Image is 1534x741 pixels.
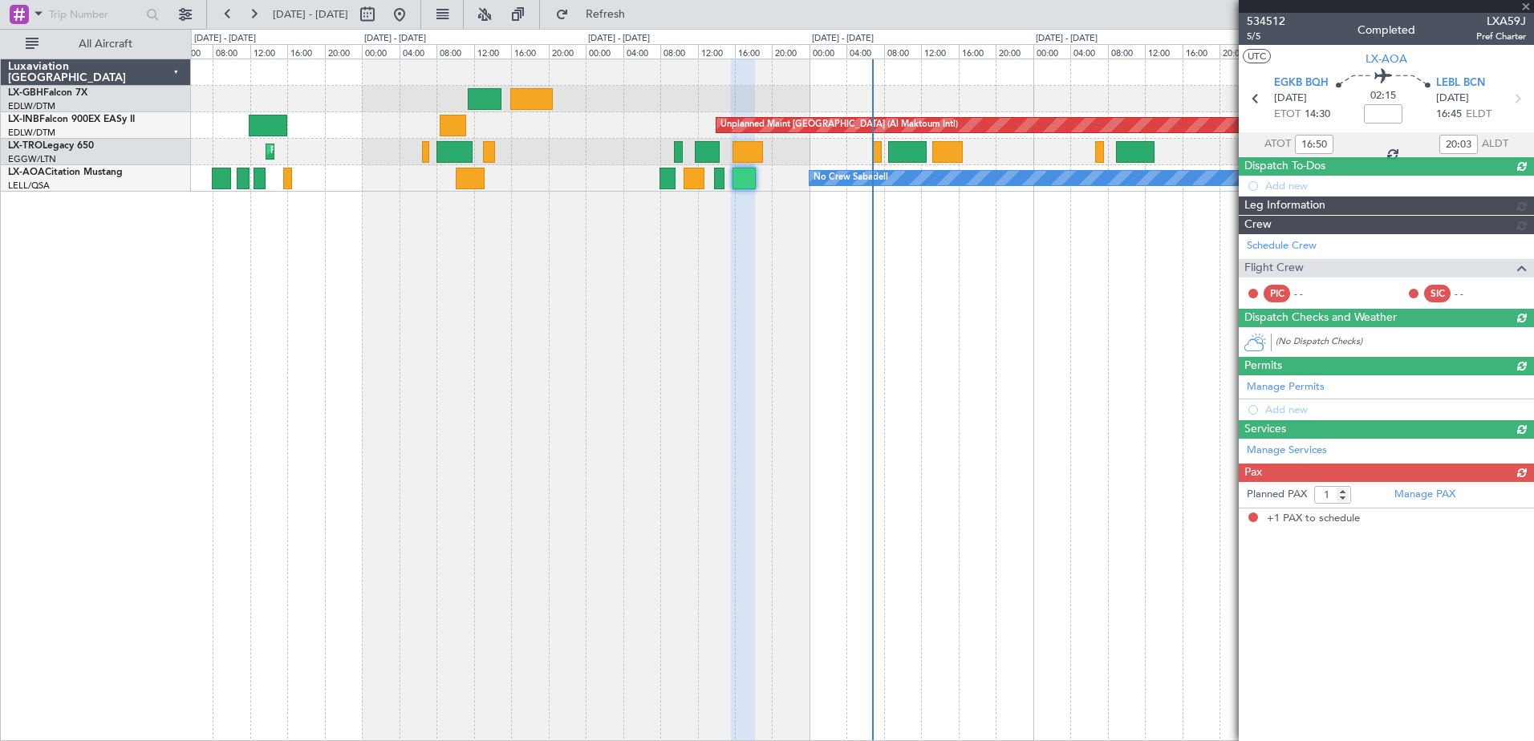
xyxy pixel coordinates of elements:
a: LX-AOACitation Mustang [8,168,123,177]
a: LELL/QSA [8,180,50,192]
span: 02:15 [1370,88,1396,104]
div: 16:00 [511,44,548,59]
div: 08:00 [884,44,921,59]
div: 08:00 [1108,44,1145,59]
a: LX-GBHFalcon 7X [8,88,87,98]
div: 04:00 [623,44,660,59]
div: 12:00 [698,44,735,59]
div: 04:00 [400,44,436,59]
span: Pref Charter [1476,30,1526,43]
span: LX-INB [8,115,39,124]
div: 08:00 [436,44,473,59]
div: Planned Maint [GEOGRAPHIC_DATA] ([GEOGRAPHIC_DATA]) [270,140,523,164]
div: [DATE] - [DATE] [588,32,650,46]
span: 5/5 [1247,30,1285,43]
div: 16:00 [287,44,324,59]
span: [DATE] [1436,91,1469,107]
div: 16:00 [735,44,772,59]
span: LX-AOA [1366,51,1407,67]
span: LX-TRO [8,141,43,151]
span: [DATE] - [DATE] [273,7,348,22]
div: 00:00 [362,44,399,59]
div: 00:00 [586,44,623,59]
div: 20:00 [1219,44,1256,59]
span: 16:45 [1436,107,1462,123]
div: 12:00 [250,44,287,59]
div: 04:00 [176,44,213,59]
a: LX-INBFalcon 900EX EASy II [8,115,135,124]
span: ETOT [1274,107,1301,123]
div: 12:00 [1145,44,1182,59]
a: EDLW/DTM [8,127,55,139]
div: 00:00 [1033,44,1070,59]
a: EDLW/DTM [8,100,55,112]
div: 04:00 [846,44,883,59]
span: LX-AOA [8,168,45,177]
a: EGGW/LTN [8,153,56,165]
div: [DATE] - [DATE] [194,32,256,46]
span: 534512 [1247,13,1285,30]
span: [DATE] [1274,91,1307,107]
span: ELDT [1466,107,1491,123]
button: All Aircraft [18,31,174,57]
div: [DATE] - [DATE] [364,32,426,46]
div: 00:00 [810,44,846,59]
span: LEBL BCN [1436,75,1485,91]
input: Trip Number [49,2,141,26]
button: Refresh [548,2,644,27]
span: EGKB BQH [1274,75,1329,91]
div: 12:00 [474,44,511,59]
div: Unplanned Maint [GEOGRAPHIC_DATA] (Al Maktoum Intl) [720,113,958,137]
span: 14:30 [1305,107,1330,123]
span: All Aircraft [42,38,169,50]
span: Refresh [572,9,639,20]
div: Completed [1357,22,1415,38]
div: 08:00 [660,44,697,59]
span: ATOT [1264,136,1291,152]
button: UTC [1243,49,1271,63]
div: 20:00 [325,44,362,59]
span: ALDT [1482,136,1508,152]
div: 16:00 [959,44,996,59]
div: 20:00 [549,44,586,59]
a: LX-TROLegacy 650 [8,141,94,151]
div: 16:00 [1183,44,1219,59]
div: [DATE] - [DATE] [812,32,874,46]
div: No Crew Sabadell [814,166,888,190]
div: 20:00 [996,44,1033,59]
div: [DATE] - [DATE] [1036,32,1098,46]
div: 12:00 [921,44,958,59]
span: LXA59J [1476,13,1526,30]
div: 20:00 [772,44,809,59]
div: 08:00 [213,44,250,59]
span: LX-GBH [8,88,43,98]
div: 04:00 [1070,44,1107,59]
